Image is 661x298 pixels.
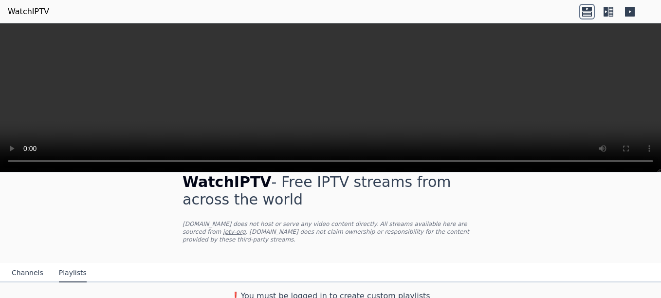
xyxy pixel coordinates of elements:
a: iptv-org [223,228,246,235]
h1: - Free IPTV streams from across the world [183,173,478,208]
a: WatchIPTV [8,6,49,18]
span: WatchIPTV [183,173,272,190]
button: Playlists [59,264,87,282]
button: Channels [12,264,43,282]
p: [DOMAIN_NAME] does not host or serve any video content directly. All streams available here are s... [183,220,478,243]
